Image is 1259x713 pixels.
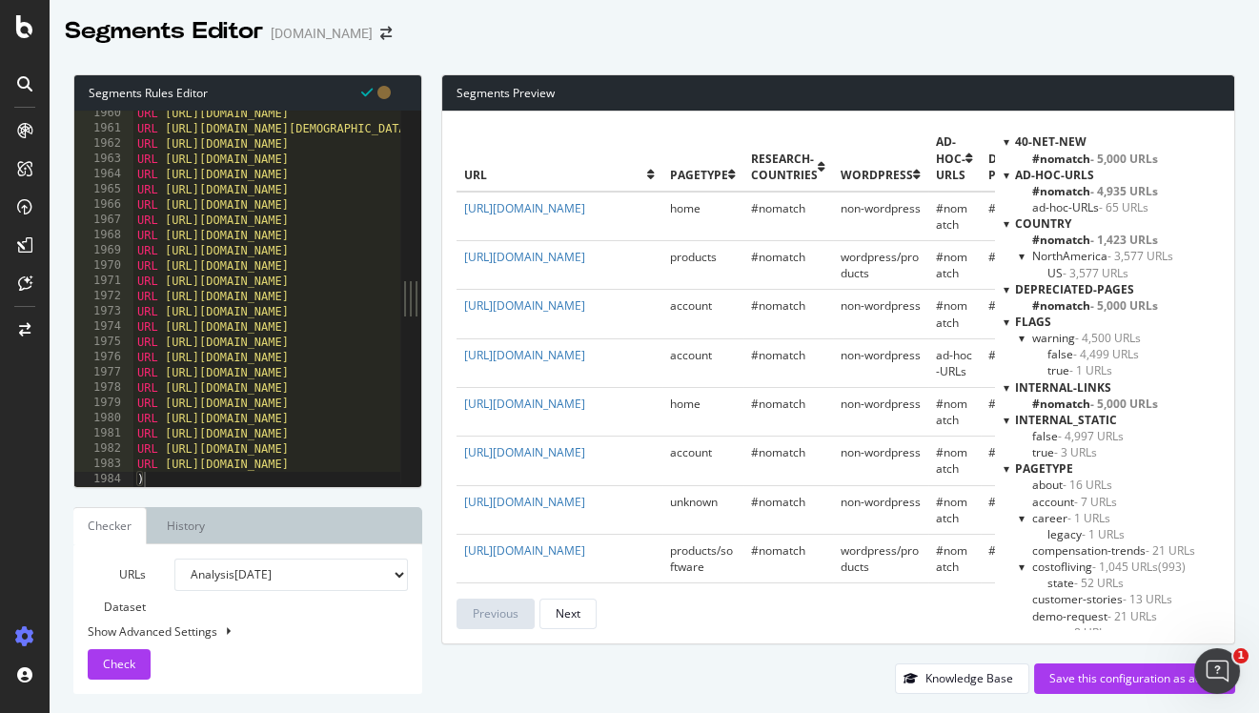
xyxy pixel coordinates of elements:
div: 1981 [74,426,133,441]
span: Click to filter country on NorthAmerica and its children [1032,248,1173,264]
span: Click to filter pagetype on career/legacy [1047,526,1125,542]
span: Click to filter pagetype on events and its children [1032,624,1110,641]
span: non-wordpress [841,347,921,363]
span: - 3,577 URLs [1063,265,1128,281]
span: wordpress/products [841,249,919,281]
span: Click to filter pagetype on demo-request [1032,608,1157,624]
span: ad-hoc-urls [936,133,965,182]
span: non-wordpress [841,200,921,216]
span: - 52 URLs [1074,575,1124,591]
span: Click to filter flags on warning/false [1047,346,1139,362]
span: Click to filter pagetype on about [1032,477,1112,493]
span: #nomatch [936,200,967,233]
div: 1967 [74,213,133,228]
span: Click to filter pagetype on career and its children [1032,510,1110,526]
a: [URL][DOMAIN_NAME] [464,200,585,216]
button: Previous [457,599,535,629]
div: 1972 [74,289,133,304]
span: products [670,249,717,265]
span: #nomatch [751,200,805,216]
span: - 7 URLs [1074,494,1117,510]
span: #nomatch [988,200,1043,216]
div: 1964 [74,167,133,182]
span: #nomatch [751,347,805,363]
span: #nomatch [988,347,1043,363]
span: Click to filter country on NorthAmerica/US [1047,265,1128,281]
span: - 16 URLs [1063,477,1112,493]
span: Click to filter country on #nomatch [1032,232,1158,248]
a: Knowledge Base [895,670,1029,686]
span: wordpress/products [841,542,919,575]
span: - 1 URLs [1069,362,1112,378]
span: Syntax is valid [361,83,373,101]
span: depreciated-Pages [1015,281,1134,297]
div: 1962 [74,136,133,152]
span: products/software [670,542,733,575]
span: 40-net-new [1015,133,1086,150]
div: 1976 [74,350,133,365]
span: #nomatch [936,542,967,575]
span: - 5,000 URLs [1090,297,1158,314]
div: 1965 [74,182,133,197]
span: Click to filter pagetype on customer-stories [1032,591,1172,607]
span: Click to filter 40-net-new on #nomatch [1032,151,1158,167]
a: [URL][DOMAIN_NAME] [464,542,585,559]
div: 1984 [74,472,133,487]
span: - 1,423 URLs [1090,232,1158,248]
span: home [670,396,701,412]
span: Click to filter flags on warning and its children [1032,330,1141,346]
span: pagetype [1015,460,1073,477]
span: non-wordpress [841,297,921,314]
span: - 21 URLs [1146,542,1195,559]
span: non-wordpress [841,444,921,460]
span: wordpress [841,167,913,183]
span: - 8 URLs [1067,624,1110,641]
span: Click to filter internal_static on false [1032,428,1124,444]
span: country [1015,215,1071,232]
div: 1979 [74,396,133,411]
span: Click to filter pagetype on compensation-trends [1032,542,1195,559]
span: account [670,347,712,363]
span: Click to filter pagetype on costofliving [1158,559,1186,575]
div: Next [556,605,580,621]
span: Click to filter internal-links on #nomatch [1032,396,1158,412]
button: Save this configuration as active [1034,663,1235,694]
span: #nomatch [936,494,967,526]
button: Knowledge Base [895,663,1029,694]
span: - 21 URLs [1107,608,1157,624]
span: Click to filter ad-hoc-urls on ad-hoc-URLs [1032,199,1148,215]
span: #nomatch [751,249,805,265]
button: Next [539,599,597,629]
span: flags [1015,314,1051,330]
div: 1960 [74,106,133,121]
a: [URL][DOMAIN_NAME] [464,444,585,460]
div: 1971 [74,274,133,289]
span: #nomatch [936,396,967,428]
span: - 4,935 URLs [1090,183,1158,199]
span: home [670,200,701,216]
span: account [670,297,712,314]
div: arrow-right-arrow-left [380,27,392,40]
span: You have unsaved modifications [377,83,391,101]
div: 1983 [74,457,133,472]
span: research-countries [751,151,818,183]
span: depreciated-Pages [988,151,1070,183]
span: #nomatch [988,444,1043,460]
span: #nomatch [751,494,805,510]
div: 1975 [74,335,133,350]
div: 1968 [74,228,133,243]
span: - 1,045 URLs [1092,559,1158,575]
div: 1963 [74,152,133,167]
div: 1980 [74,411,133,426]
span: Click to filter internal_static on true [1032,444,1097,460]
span: Click to filter depreciated-Pages on #nomatch [1032,297,1158,314]
span: 1 [1233,648,1249,663]
span: Click to filter ad-hoc-urls on #nomatch [1032,183,1158,199]
span: #nomatch [988,542,1043,559]
span: - 4,500 URLs [1075,330,1141,346]
a: [URL][DOMAIN_NAME] [464,494,585,510]
span: - 13 URLs [1123,591,1172,607]
div: Show Advanced Settings [73,623,394,640]
a: [URL][DOMAIN_NAME] [464,396,585,412]
a: [URL][DOMAIN_NAME] [464,297,585,314]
